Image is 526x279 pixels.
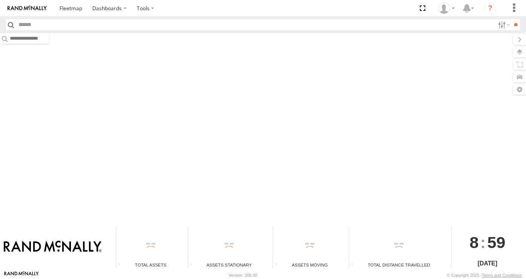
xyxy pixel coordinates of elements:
div: Valeo Dash [436,3,457,14]
img: Rand McNally [4,240,101,253]
div: : [452,226,523,259]
i: ? [484,2,496,14]
div: Total number of assets current in transit. [273,262,284,268]
a: Terms and Conditions [482,273,522,277]
div: Total number of assets current stationary. [188,262,199,268]
label: Map Settings [513,84,526,95]
div: Assets Moving [273,262,346,268]
img: rand-logo.svg [8,6,47,11]
div: Version: 306.00 [229,273,257,277]
a: Visit our Website [4,271,39,279]
div: [DATE] [452,259,523,268]
div: Total number of Enabled Assets [116,262,128,268]
span: 59 [487,226,505,259]
div: © Copyright 2025 - [447,273,522,277]
div: Total distance travelled by all assets within specified date range and applied filters [349,262,361,268]
span: 8 [469,226,479,259]
div: Total Distance Travelled [349,262,449,268]
div: Total Assets [116,262,185,268]
div: Assets Stationary [188,262,270,268]
label: Search Filter Options [495,19,511,30]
